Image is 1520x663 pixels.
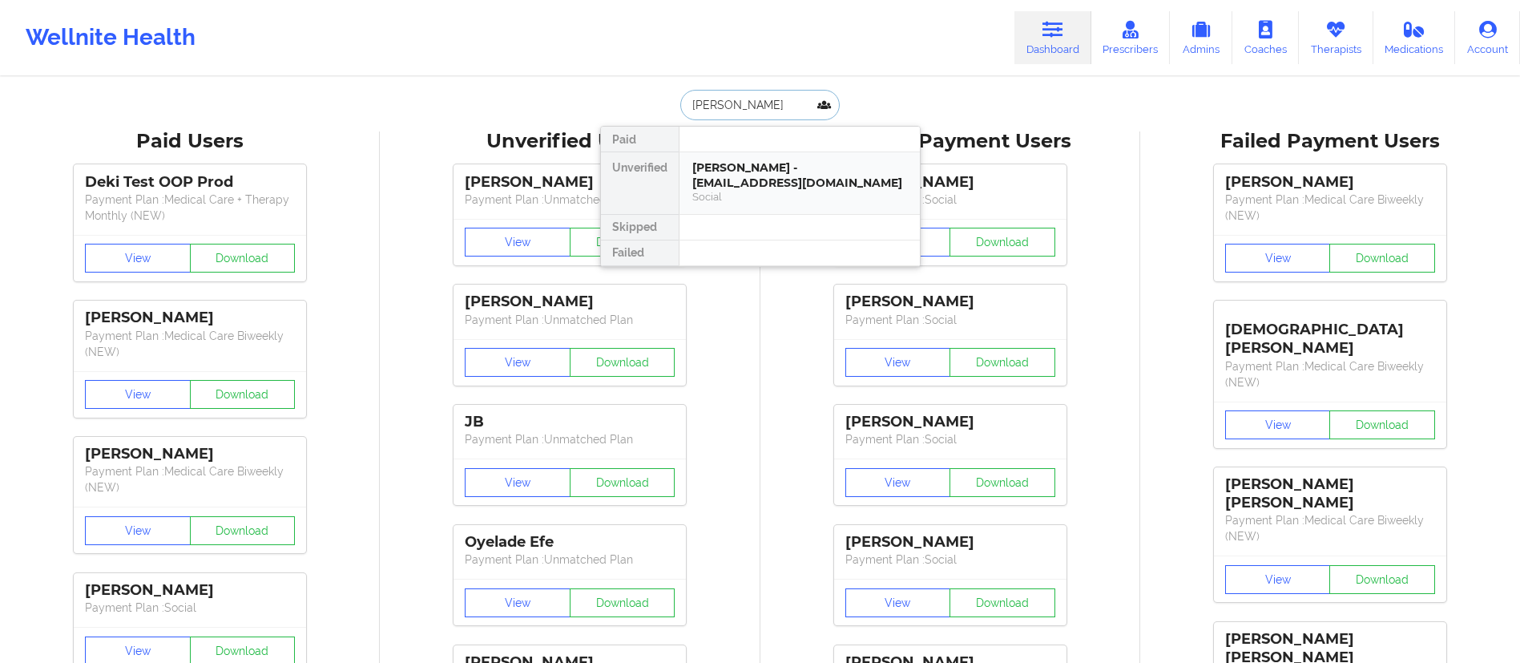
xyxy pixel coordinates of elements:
button: Download [190,244,296,273]
p: Payment Plan : Medical Care + Therapy Monthly (NEW) [85,192,295,224]
button: Download [949,588,1055,617]
button: Download [570,588,675,617]
button: View [1225,565,1331,594]
a: Coaches [1232,11,1299,64]
div: Skipped [601,215,679,241]
div: [PERSON_NAME] [465,293,675,311]
div: JB [465,413,675,431]
p: Payment Plan : Social [845,431,1055,447]
button: Download [949,348,1055,377]
button: Download [1329,565,1435,594]
div: [PERSON_NAME] [85,581,295,600]
div: [PERSON_NAME] [85,309,295,327]
p: Payment Plan : Unmatched Plan [465,552,675,568]
p: Payment Plan : Social [845,312,1055,328]
div: Unverified [601,152,679,215]
div: [PERSON_NAME] [845,293,1055,311]
button: View [845,468,951,497]
p: Payment Plan : Unmatched Plan [465,431,675,447]
div: Failed Payment Users [1151,129,1509,154]
button: View [465,348,571,377]
div: [PERSON_NAME] [845,173,1055,192]
div: [PERSON_NAME] [845,533,1055,552]
div: [PERSON_NAME] [465,173,675,192]
div: Social [692,190,907,204]
div: Deki Test OOP Prod [85,173,295,192]
p: Payment Plan : Social [845,192,1055,208]
button: Download [570,468,675,497]
div: [PERSON_NAME] [845,413,1055,431]
button: Download [190,516,296,545]
a: Therapists [1299,11,1373,64]
div: Skipped Payment Users [772,129,1129,154]
p: Payment Plan : Medical Care Biweekly (NEW) [85,328,295,360]
p: Payment Plan : Medical Care Biweekly (NEW) [1225,192,1435,224]
button: Download [1329,410,1435,439]
button: View [1225,244,1331,273]
button: Download [1329,244,1435,273]
div: [DEMOGRAPHIC_DATA][PERSON_NAME] [1225,309,1435,358]
a: Dashboard [1014,11,1091,64]
div: Failed [601,241,679,266]
p: Payment Plan : Medical Care Biweekly (NEW) [1225,512,1435,544]
div: Paid [601,127,679,152]
button: View [85,380,191,409]
div: [PERSON_NAME] [PERSON_NAME] [1225,475,1435,512]
button: View [845,348,951,377]
a: Medications [1373,11,1456,64]
p: Payment Plan : Social [85,600,295,616]
button: Download [190,380,296,409]
div: Oyelade Efe [465,533,675,552]
p: Payment Plan : Social [845,552,1055,568]
div: Paid Users [11,129,369,154]
button: Download [949,228,1055,257]
button: Download [949,468,1055,497]
button: View [845,588,951,617]
a: Admins [1170,11,1232,64]
button: View [1225,410,1331,439]
a: Account [1455,11,1520,64]
button: View [85,244,191,273]
button: Download [570,348,675,377]
button: View [85,516,191,545]
p: Payment Plan : Unmatched Plan [465,312,675,328]
p: Payment Plan : Unmatched Plan [465,192,675,208]
p: Payment Plan : Medical Care Biweekly (NEW) [1225,358,1435,390]
div: [PERSON_NAME] - [EMAIL_ADDRESS][DOMAIN_NAME] [692,160,907,190]
button: View [465,468,571,497]
div: Unverified Users [391,129,748,154]
div: [PERSON_NAME] [85,445,295,463]
a: Prescribers [1091,11,1171,64]
div: [PERSON_NAME] [1225,173,1435,192]
button: View [465,228,571,257]
p: Payment Plan : Medical Care Biweekly (NEW) [85,463,295,495]
button: View [465,588,571,617]
button: Download [570,228,675,257]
